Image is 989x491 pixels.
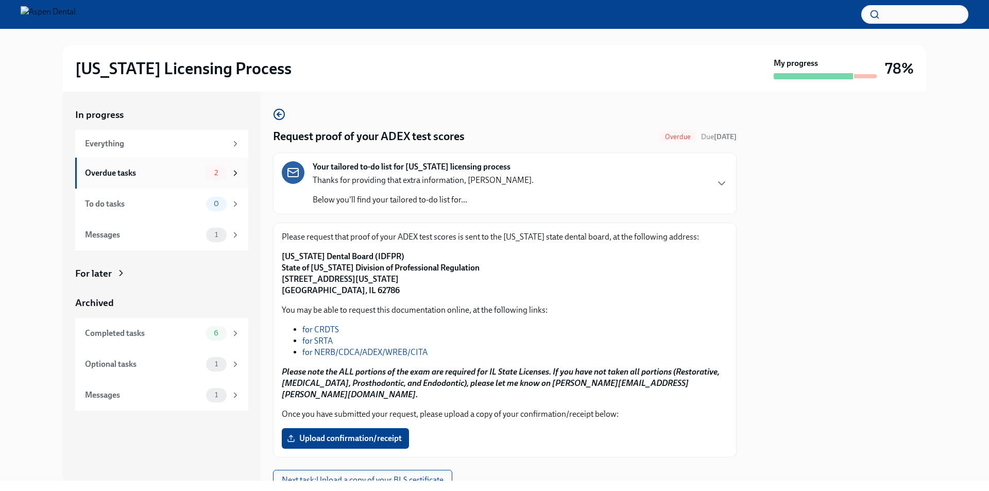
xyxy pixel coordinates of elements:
[282,475,444,485] span: Next task : Upload a copy of your BLS certificate
[75,108,248,122] a: In progress
[208,329,225,337] span: 6
[208,200,225,208] span: 0
[273,129,465,144] h4: Request proof of your ADEX test scores
[75,349,248,380] a: Optional tasks1
[75,219,248,250] a: Messages1
[282,251,480,295] strong: [US_STATE] Dental Board (IDFPR) State of [US_STATE] Division of Professional Regulation [STREET_A...
[659,133,697,141] span: Overdue
[209,391,224,399] span: 1
[85,390,202,401] div: Messages
[75,158,248,189] a: Overdue tasks2
[75,318,248,349] a: Completed tasks6
[282,428,409,449] label: Upload confirmation/receipt
[302,336,333,346] a: for SRTA
[209,360,224,368] span: 1
[313,161,510,173] strong: Your tailored to-do list for [US_STATE] licensing process
[273,470,452,490] button: Next task:Upload a copy of your BLS certificate
[75,267,112,280] div: For later
[75,58,292,79] h2: [US_STATE] Licensing Process
[21,6,76,23] img: Aspen Dental
[75,380,248,411] a: Messages1
[85,167,202,179] div: Overdue tasks
[282,231,728,243] p: Please request that proof of your ADEX test scores is sent to the [US_STATE] state dental board, ...
[208,169,224,177] span: 2
[75,267,248,280] a: For later
[85,198,202,210] div: To do tasks
[701,132,737,141] span: Due
[289,433,402,444] span: Upload confirmation/receipt
[282,367,720,399] strong: Please note the ALL portions of the exam are required for IL State Licenses. If you have not take...
[885,59,914,78] h3: 78%
[85,138,227,149] div: Everything
[701,132,737,142] span: July 22nd, 2025 10:00
[85,229,202,241] div: Messages
[75,296,248,310] a: Archived
[75,189,248,219] a: To do tasks0
[85,328,202,339] div: Completed tasks
[75,130,248,158] a: Everything
[302,347,428,357] a: for NERB/CDCA/ADEX/WREB/CITA
[209,231,224,239] span: 1
[85,359,202,370] div: Optional tasks
[774,58,818,69] strong: My progress
[282,409,728,420] p: Once you have submitted your request, please upload a copy of your confirmation/receipt below:
[714,132,737,141] strong: [DATE]
[313,175,534,186] p: Thanks for providing that extra information, [PERSON_NAME].
[282,304,728,316] p: You may be able to request this documentation online, at the following links:
[313,194,534,206] p: Below you'll find your tailored to-do list for...
[302,325,339,334] a: for CRDTS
